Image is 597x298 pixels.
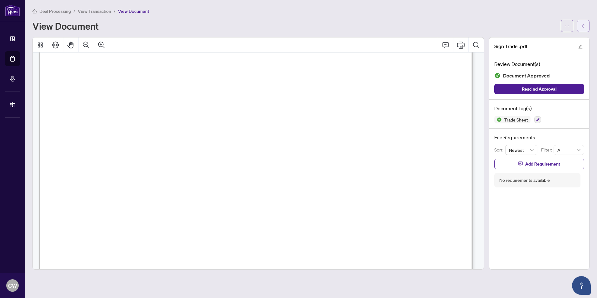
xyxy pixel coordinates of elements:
span: ellipsis [565,24,569,28]
h4: Document Tag(s) [494,105,584,112]
button: Rescind Approval [494,84,584,94]
span: edit [578,44,583,49]
h1: View Document [32,21,99,31]
span: Sign Trade .pdf [494,42,527,50]
img: Status Icon [494,116,502,123]
span: CW [8,281,17,290]
div: No requirements available [499,177,550,184]
li: / [73,7,75,15]
button: Open asap [572,276,591,295]
span: Newest [509,145,534,155]
span: Deal Processing [39,8,71,14]
p: Sort: [494,147,505,153]
span: All [557,145,580,155]
span: Add Requirement [525,159,560,169]
img: logo [5,5,20,16]
h4: File Requirements [494,134,584,141]
p: Filter: [541,147,554,153]
span: View Transaction [78,8,111,14]
span: Document Approved [503,72,550,80]
h4: Review Document(s) [494,60,584,68]
button: Add Requirement [494,159,584,169]
li: / [114,7,116,15]
span: Rescind Approval [522,84,557,94]
span: home [32,9,37,13]
span: arrow-left [581,24,585,28]
img: Document Status [494,72,501,79]
span: Trade Sheet [502,117,530,122]
span: View Document [118,8,149,14]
